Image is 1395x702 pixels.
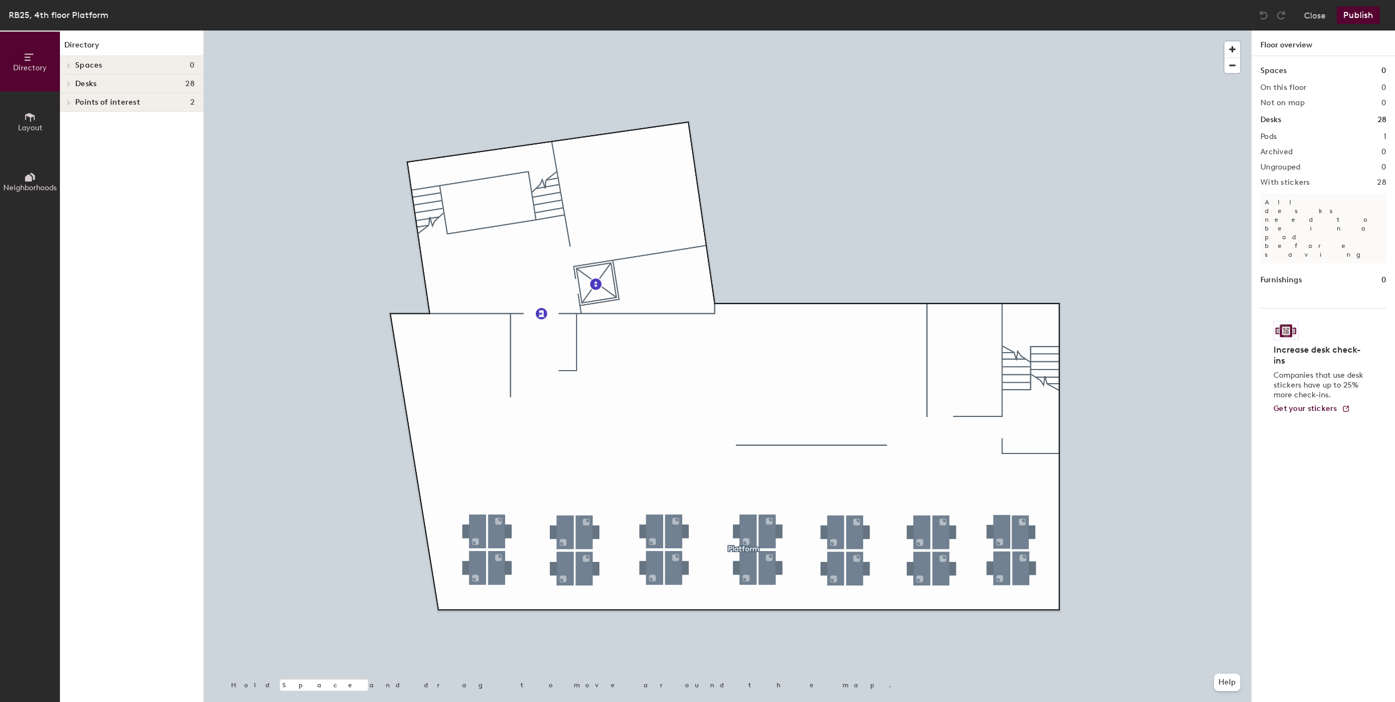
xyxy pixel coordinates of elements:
[1260,132,1277,141] h2: Pods
[190,98,195,107] span: 2
[1260,193,1386,263] p: All desks need to be in a pod before saving
[75,61,102,70] span: Spaces
[13,63,47,72] span: Directory
[1260,83,1307,92] h2: On this floor
[1337,7,1380,24] button: Publish
[3,183,57,192] span: Neighborhoods
[1258,10,1269,21] img: Undo
[1377,178,1386,187] h2: 28
[1273,371,1367,400] p: Companies that use desk stickers have up to 25% more check-ins.
[1260,114,1281,126] h1: Desks
[1273,404,1337,413] span: Get your stickers
[1381,163,1386,172] h2: 0
[9,8,108,22] div: RB25, 4th floor Platform
[1273,344,1367,366] h4: Increase desk check-ins
[1260,163,1301,172] h2: Ungrouped
[1252,31,1395,56] h1: Floor overview
[185,80,195,88] span: 28
[18,123,43,132] span: Layout
[1260,65,1287,77] h1: Spaces
[1378,114,1386,126] h1: 28
[1381,83,1386,92] h2: 0
[190,61,195,70] span: 0
[1260,178,1310,187] h2: With stickers
[1273,404,1350,414] a: Get your stickers
[1381,274,1386,286] h1: 0
[1260,274,1302,286] h1: Furnishings
[1384,132,1386,141] h2: 1
[60,39,203,56] h1: Directory
[1273,322,1299,340] img: Sticker logo
[75,98,140,107] span: Points of interest
[1214,674,1240,691] button: Help
[1381,148,1386,156] h2: 0
[1260,99,1305,107] h2: Not on map
[1304,7,1326,24] button: Close
[1276,10,1287,21] img: Redo
[1381,99,1386,107] h2: 0
[75,80,96,88] span: Desks
[1260,148,1293,156] h2: Archived
[1381,65,1386,77] h1: 0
